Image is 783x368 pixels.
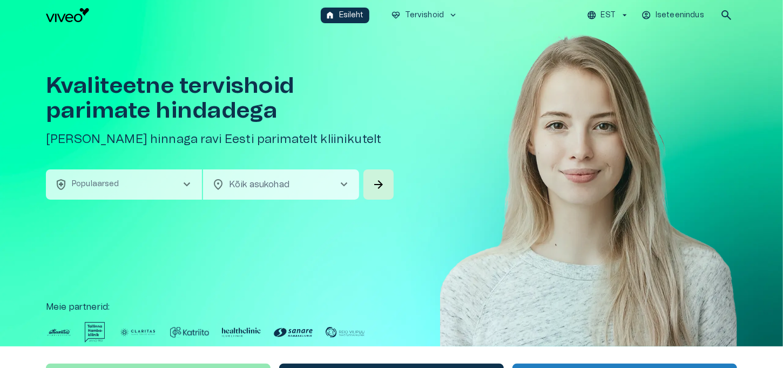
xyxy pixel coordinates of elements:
p: Iseteenindus [656,10,704,21]
span: chevron_right [337,178,350,191]
span: arrow_forward [372,178,385,191]
p: Populaarsed [72,179,119,190]
button: ecg_heartTervishoidkeyboard_arrow_down [387,8,463,23]
button: Search [363,169,394,200]
img: Partner logo [85,322,105,343]
img: Partner logo [274,322,313,343]
p: Meie partnerid : [46,301,737,314]
button: health_and_safetyPopulaarsedchevron_right [46,169,202,200]
h5: [PERSON_NAME] hinnaga ravi Eesti parimatelt kliinikutelt [46,132,396,147]
span: health_and_safety [55,178,67,191]
img: Partner logo [326,322,364,343]
span: keyboard_arrow_down [448,10,458,20]
p: Tervishoid [405,10,444,21]
span: search [720,9,733,22]
img: Partner logo [222,322,261,343]
a: Navigate to homepage [46,8,316,22]
span: location_on [212,178,225,191]
button: homeEsileht [321,8,369,23]
img: Partner logo [46,322,72,343]
button: EST [585,8,631,23]
span: ecg_heart [391,10,401,20]
img: Partner logo [170,322,209,343]
p: Esileht [339,10,364,21]
p: Kõik asukohad [229,178,320,191]
img: Partner logo [118,322,157,343]
span: chevron_right [180,178,193,191]
button: open search modal [715,4,737,26]
h1: Kvaliteetne tervishoid parimate hindadega [46,73,396,123]
img: Viveo logo [46,8,89,22]
span: home [325,10,335,20]
p: EST [601,10,616,21]
button: Iseteenindus [640,8,707,23]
